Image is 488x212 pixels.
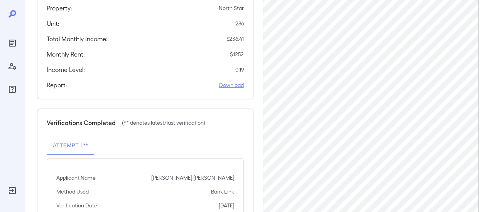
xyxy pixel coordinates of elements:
[56,188,89,195] p: Method Used
[47,80,67,90] h5: Report:
[56,174,96,182] p: Applicant Name
[56,202,97,209] p: Verification Date
[230,50,244,58] p: $ 1252
[122,119,205,127] p: (** denotes latest/last verification)
[47,65,85,74] h5: Income Level:
[47,118,116,127] h5: Verifications Completed
[47,137,94,155] button: Attempt 1**
[6,83,19,95] div: FAQ
[47,50,85,59] h5: Monthly Rent:
[235,66,244,73] p: 0.19
[6,60,19,72] div: Manage Users
[47,34,108,43] h5: Total Monthly Income:
[211,188,234,195] p: Bank Link
[47,19,59,28] h5: Unit:
[226,35,244,43] p: $ 236.41
[47,3,72,13] h5: Property:
[219,81,244,89] a: Download
[6,184,19,197] div: Log Out
[151,174,234,182] p: [PERSON_NAME] [PERSON_NAME]
[219,202,234,209] p: [DATE]
[219,4,244,12] p: North Star
[6,37,19,49] div: Reports
[235,20,244,27] p: 286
